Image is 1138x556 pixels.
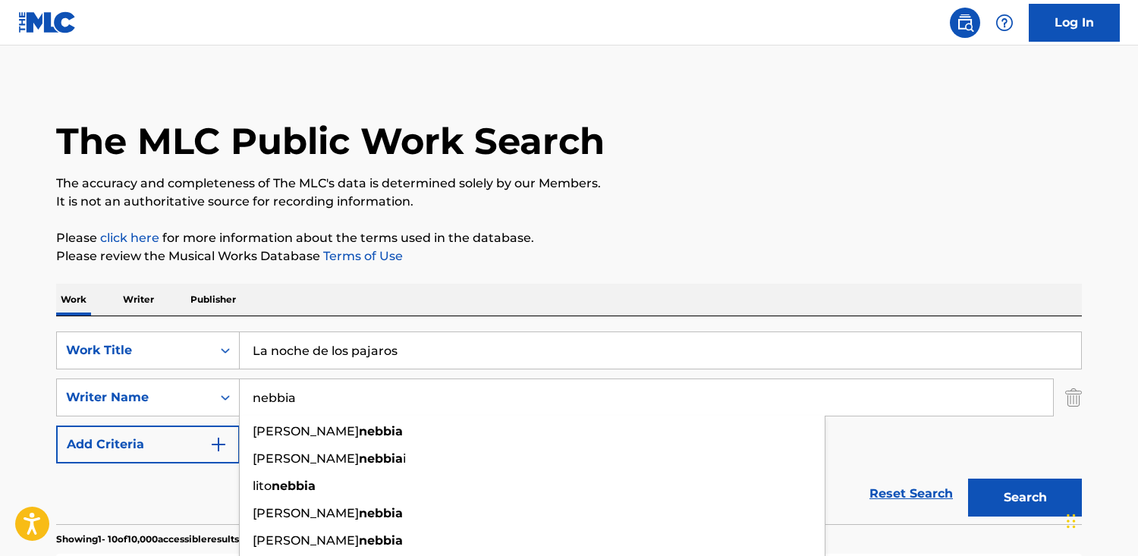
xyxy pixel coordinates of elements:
p: The accuracy and completeness of The MLC's data is determined solely by our Members. [56,174,1082,193]
span: [PERSON_NAME] [253,424,359,438]
a: Reset Search [862,477,960,510]
img: Delete Criterion [1065,379,1082,416]
img: 9d2ae6d4665cec9f34b9.svg [209,435,228,454]
p: Please for more information about the terms used in the database. [56,229,1082,247]
strong: nebbia [359,451,403,466]
span: [PERSON_NAME] [253,506,359,520]
p: Please review the Musical Works Database [56,247,1082,265]
strong: nebbia [359,506,403,520]
iframe: Chat Widget [1062,483,1138,556]
a: Public Search [950,8,980,38]
p: Writer [118,284,159,316]
span: [PERSON_NAME] [253,533,359,548]
p: It is not an authoritative source for recording information. [56,193,1082,211]
button: Add Criteria [56,426,240,463]
strong: nebbia [359,424,403,438]
div: Work Title [66,341,203,360]
div: Help [989,8,1020,38]
span: lito [253,479,272,493]
h1: The MLC Public Work Search [56,118,605,164]
button: Search [968,479,1082,517]
p: Showing 1 - 10 of 10,000 accessible results (Total 1,393,231 ) [56,532,310,546]
strong: nebbia [272,479,316,493]
div: Drag [1067,498,1076,544]
p: Publisher [186,284,240,316]
form: Search Form [56,331,1082,524]
a: click here [100,231,159,245]
div: Writer Name [66,388,203,407]
span: [PERSON_NAME] [253,451,359,466]
span: i [403,451,406,466]
a: Log In [1029,4,1120,42]
a: Terms of Use [320,249,403,263]
p: Work [56,284,91,316]
img: help [995,14,1014,32]
strong: nebbia [359,533,403,548]
img: search [956,14,974,32]
img: MLC Logo [18,11,77,33]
